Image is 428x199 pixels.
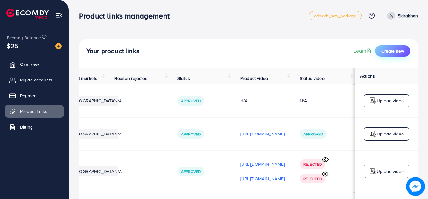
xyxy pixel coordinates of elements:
li: [GEOGRAPHIC_DATA] [70,166,118,176]
span: My ad accounts [20,77,52,83]
li: [GEOGRAPHIC_DATA] [70,96,118,106]
span: Overview [20,61,39,67]
a: My ad accounts [5,74,64,86]
span: Ecomdy Balance [7,35,41,41]
span: Approved [181,131,201,137]
span: Payment [20,92,38,99]
h4: Your product links [86,47,140,55]
p: Sidrakhan [398,12,418,19]
span: Approved [181,98,201,103]
li: [GEOGRAPHIC_DATA] [70,129,118,139]
a: Learn [353,47,373,54]
a: Billing [5,121,64,133]
img: logo [369,97,377,104]
img: menu [55,12,63,19]
span: Billing [20,124,33,130]
span: Status video [300,75,325,81]
span: Product video [240,75,268,81]
span: Actions [360,73,375,79]
span: Approved [181,169,201,174]
span: Rejected [303,176,322,181]
span: N/A [114,97,122,104]
img: image [406,177,425,196]
h3: Product links management [79,11,175,20]
img: image [55,43,62,49]
a: Sidrakhan [385,12,418,20]
span: adreach_new_package [314,14,356,18]
span: Target markets [67,75,97,81]
span: Rejected [303,162,322,167]
p: Upload video [377,168,404,175]
span: Status [177,75,190,81]
span: N/A [114,168,122,174]
img: logo [6,9,49,19]
img: logo [369,130,377,138]
p: Upload video [377,97,404,104]
p: [URL][DOMAIN_NAME] [240,160,285,168]
span: Create new [381,48,404,54]
div: N/A [240,97,285,104]
span: $25 [7,41,18,50]
p: Upload video [377,130,404,138]
p: [URL][DOMAIN_NAME] [240,130,285,138]
a: Overview [5,58,64,70]
img: logo [369,168,377,175]
a: Product Links [5,105,64,118]
p: [URL][DOMAIN_NAME] [240,175,285,182]
span: Reason rejected [114,75,147,81]
a: adreach_new_package [309,11,362,20]
span: Approved [303,131,323,137]
span: Product Links [20,108,47,114]
a: Payment [5,89,64,102]
span: N/A [114,131,122,137]
div: N/A [300,97,307,104]
button: Create new [375,45,410,57]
